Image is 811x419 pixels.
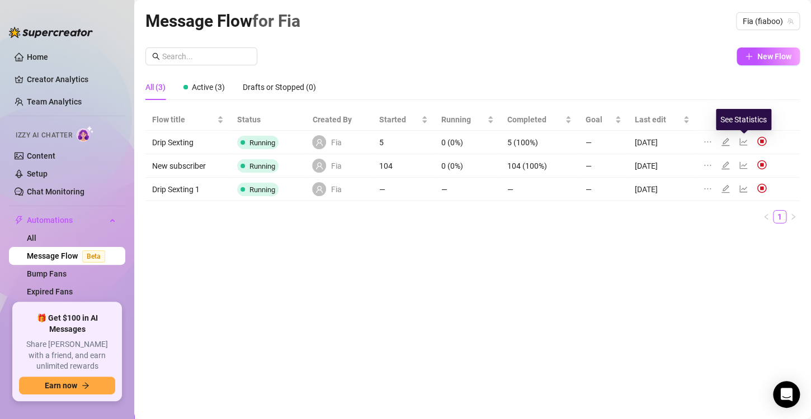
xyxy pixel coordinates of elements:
[27,211,106,229] span: Automations
[315,185,323,193] span: user
[192,83,225,92] span: Active (3)
[773,210,786,223] li: 1
[501,154,578,178] td: 104 (100%)
[373,131,435,154] td: 5
[19,313,115,335] span: 🎁 Get $100 in AI Messages
[152,113,215,126] span: Flow title
[716,109,771,130] div: See Statistics
[82,382,89,389] span: arrow-right
[757,136,767,146] img: svg%3e
[27,97,82,106] a: Team Analytics
[760,210,773,223] button: left
[763,213,770,220] span: left
[757,52,791,61] span: New Flow
[578,109,628,131] th: Goal
[145,109,230,131] th: Flow title
[45,381,77,390] span: Earn now
[77,126,94,142] img: AI Chatter
[721,161,730,170] span: edit
[331,183,341,196] span: Fia
[790,213,796,220] span: right
[757,183,767,193] img: svg%3e
[628,154,696,178] td: [DATE]
[252,11,300,31] span: for Fia
[507,113,563,126] span: Completed
[305,109,372,131] th: Created By
[635,113,681,126] span: Last edit
[721,137,730,146] span: edit
[315,162,323,170] span: user
[501,178,578,201] td: —
[27,169,48,178] a: Setup
[745,53,753,60] span: plus
[145,178,230,201] td: Drip Sexting 1
[249,185,275,194] span: Running
[739,184,748,193] span: line-chart
[331,136,341,149] span: Fia
[501,109,578,131] th: Completed
[739,137,748,146] span: line-chart
[331,160,341,172] span: Fia
[15,216,23,225] span: thunderbolt
[787,18,794,25] span: team
[585,113,612,126] span: Goal
[435,109,501,131] th: Running
[145,154,230,178] td: New subscriber
[435,131,501,154] td: 0 (0%)
[578,154,628,178] td: —
[27,70,116,88] a: Creator Analytics
[786,210,800,223] li: Next Page
[737,47,800,65] button: New Flow
[628,131,696,154] td: [DATE]
[82,250,105,263] span: Beta
[16,130,72,141] span: Izzy AI Chatter
[373,109,435,131] th: Started
[230,109,305,131] th: Status
[703,161,712,170] span: ellipsis
[27,234,36,242] a: All
[774,211,786,223] a: 1
[162,50,251,63] input: Search...
[628,109,696,131] th: Last edit
[703,184,712,193] span: ellipsis
[9,27,93,38] img: logo-BBDzfeDw.svg
[27,53,48,61] a: Home
[373,178,435,201] td: —
[721,184,730,193] span: edit
[27,251,110,260] a: Message FlowBeta
[145,131,230,154] td: Drip Sexting
[578,178,628,201] td: —
[379,113,419,126] span: Started
[27,287,73,296] a: Expired Fans
[145,8,300,34] article: Message Flow
[19,377,115,394] button: Earn nowarrow-right
[578,131,628,154] td: —
[628,178,696,201] td: [DATE]
[27,151,55,160] a: Content
[501,131,578,154] td: 5 (100%)
[27,187,84,196] a: Chat Monitoring
[373,154,435,178] td: 104
[145,81,166,93] div: All (3)
[249,139,275,147] span: Running
[435,178,501,201] td: —
[27,269,67,278] a: Bump Fans
[243,81,316,93] div: Drafts or Stopped (0)
[739,161,748,170] span: line-chart
[435,154,501,178] td: 0 (0%)
[757,160,767,170] img: svg%3e
[760,210,773,223] li: Previous Page
[315,139,323,146] span: user
[152,53,160,60] span: search
[19,339,115,372] span: Share [PERSON_NAME] with a friend, and earn unlimited rewards
[441,113,485,126] span: Running
[786,210,800,223] button: right
[743,13,793,30] span: Fia (fiaboo)
[249,162,275,170] span: Running
[773,381,800,408] div: Open Intercom Messenger
[703,137,712,146] span: ellipsis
